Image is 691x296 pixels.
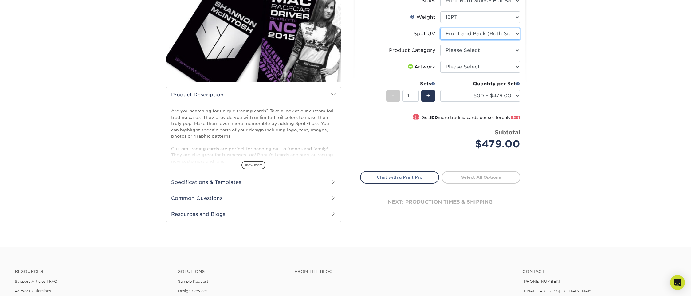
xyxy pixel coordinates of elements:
div: Spot UV [414,30,435,37]
div: $479.00 [445,137,520,151]
h2: Specifications & Templates [166,174,341,190]
div: Quantity per Set [440,80,520,88]
span: - [392,91,395,100]
small: Get more trading cards per set for [422,115,520,121]
span: show more [241,161,265,169]
span: + [426,91,430,100]
h2: Resources and Blogs [166,206,341,222]
div: Open Intercom Messenger [670,275,685,290]
p: Are you searching for unique trading cards? Take a look at our custom foil trading cards. They pr... [171,108,336,164]
div: Artwork [407,63,435,71]
a: Design Services [178,289,207,293]
h2: Common Questions [166,190,341,206]
h2: Product Description [166,87,341,103]
h4: Resources [15,269,169,274]
a: Select All Options [442,171,520,183]
div: Weight [410,14,435,21]
h4: Solutions [178,269,285,274]
div: next: production times & shipping [360,184,520,220]
a: [EMAIL_ADDRESS][DOMAIN_NAME] [522,289,596,293]
div: Sets [386,80,435,88]
a: Chat with a Print Pro [360,171,439,183]
strong: 500 [429,115,438,120]
a: Sample Request [178,279,208,284]
h4: From the Blog [294,269,506,274]
span: only [502,115,520,120]
div: Product Category [389,47,435,54]
a: [PHONE_NUMBER] [522,279,560,284]
a: Contact [522,269,676,274]
span: ! [415,114,417,120]
strong: Subtotal [495,129,520,136]
span: $281 [511,115,520,120]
